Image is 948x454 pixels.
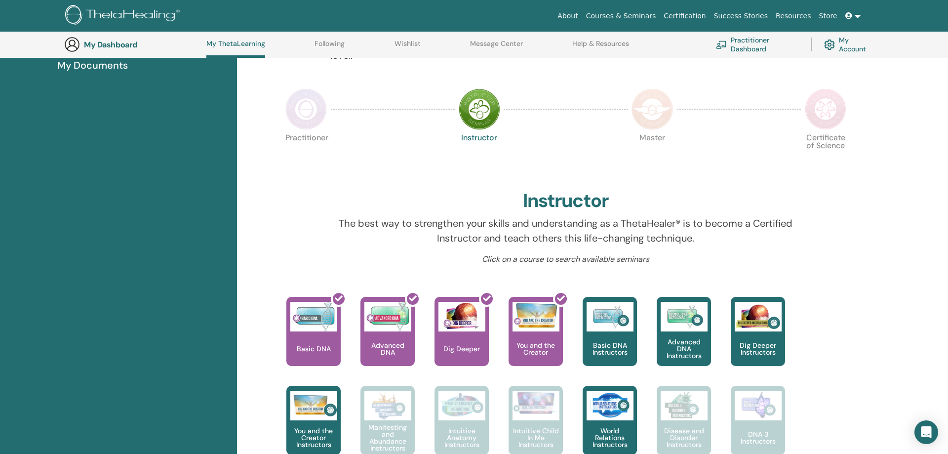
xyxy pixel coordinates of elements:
[360,424,415,452] p: Manifesting and Abundance Instructors
[587,302,633,331] img: Basic DNA Instructors
[731,431,785,445] p: DNA 3 Instructors
[285,88,327,130] img: Practitioner
[657,297,711,386] a: Advanced DNA Instructors Advanced DNA Instructors
[360,297,415,386] a: Advanced DNA Advanced DNA
[572,40,629,55] a: Help & Resources
[731,297,785,386] a: Dig Deeper Instructors Dig Deeper Instructors
[315,40,345,55] a: Following
[657,338,711,359] p: Advanced DNA Instructors
[583,342,637,356] p: Basic DNA Instructors
[735,391,782,420] img: DNA 3 Instructors
[57,58,128,73] span: My Documents
[710,7,772,25] a: Success Stories
[509,427,563,448] p: Intuitive Child In Me Instructors
[805,88,846,130] img: Certificate of Science
[731,342,785,356] p: Dig Deeper Instructors
[285,134,327,175] p: Practitioner
[716,34,799,55] a: Practitioner Dashboard
[587,391,633,420] img: World Relations Instructors
[716,41,727,48] img: chalkboard-teacher.svg
[360,342,415,356] p: Advanced DNA
[330,253,802,265] p: Click on a course to search available seminars
[330,216,802,246] p: The best way to strengthen your skills and understanding as a ThetaHealer® is to become a Certifi...
[84,40,183,49] h3: My Dashboard
[395,40,421,55] a: Wishlist
[815,7,841,25] a: Store
[438,391,485,420] img: Intuitive Anatomy Instructors
[65,5,183,27] img: logo.png
[914,420,938,444] div: Open Intercom Messenger
[660,7,710,25] a: Certification
[206,40,265,58] a: My ThetaLearning
[459,88,500,130] img: Instructor
[286,427,341,448] p: You and the Creator Instructors
[470,40,523,55] a: Message Center
[553,7,582,25] a: About
[459,134,500,175] p: Instructor
[661,391,708,420] img: Disease and Disorder Instructors
[364,391,411,420] img: Manifesting and Abundance Instructors
[772,7,815,25] a: Resources
[509,297,563,386] a: You and the Creator You and the Creator
[583,427,637,448] p: World Relations Instructors
[290,302,337,331] img: Basic DNA
[583,297,637,386] a: Basic DNA Instructors Basic DNA Instructors
[364,302,411,331] img: Advanced DNA
[434,297,489,386] a: Dig Deeper Dig Deeper
[632,88,673,130] img: Master
[523,190,609,212] h2: Instructor
[286,297,341,386] a: Basic DNA Basic DNA
[434,427,489,448] p: Intuitive Anatomy Instructors
[805,134,846,175] p: Certificate of Science
[657,427,711,448] p: Disease and Disorder Instructors
[735,302,782,331] img: Dig Deeper Instructors
[824,37,835,52] img: cog.svg
[513,391,559,415] img: Intuitive Child In Me Instructors
[632,134,673,175] p: Master
[824,34,874,55] a: My Account
[290,391,337,420] img: You and the Creator Instructors
[661,302,708,331] img: Advanced DNA Instructors
[582,7,660,25] a: Courses & Seminars
[439,345,484,352] p: Dig Deeper
[438,302,485,331] img: Dig Deeper
[64,37,80,52] img: generic-user-icon.jpg
[509,342,563,356] p: You and the Creator
[513,302,559,329] img: You and the Creator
